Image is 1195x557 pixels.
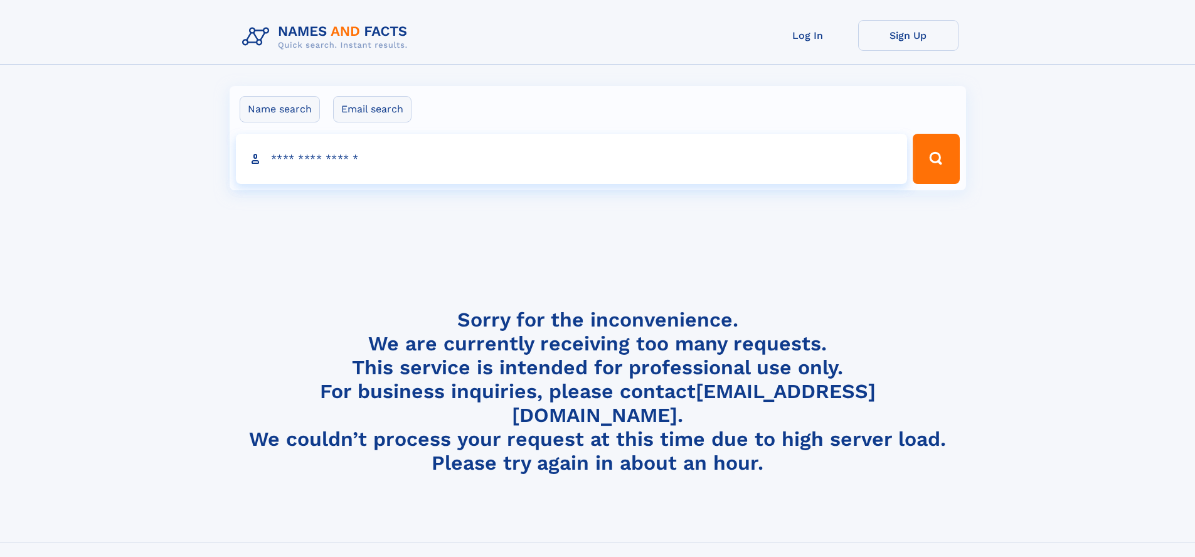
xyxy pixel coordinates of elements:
[858,20,959,51] a: Sign Up
[237,308,959,475] h4: Sorry for the inconvenience. We are currently receiving too many requests. This service is intend...
[758,20,858,51] a: Log In
[236,134,908,184] input: search input
[913,134,959,184] button: Search Button
[333,96,412,122] label: Email search
[240,96,320,122] label: Name search
[512,379,876,427] a: [EMAIL_ADDRESS][DOMAIN_NAME]
[237,20,418,54] img: Logo Names and Facts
